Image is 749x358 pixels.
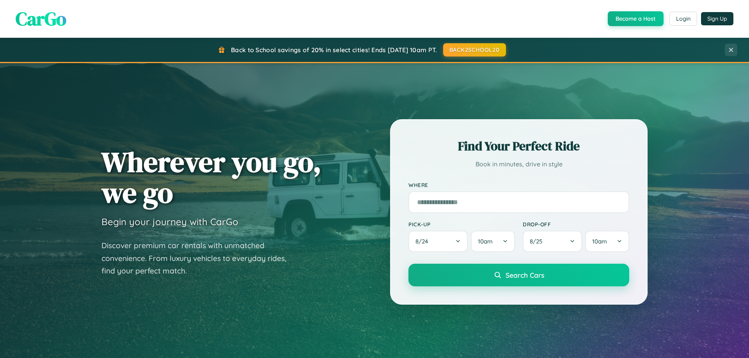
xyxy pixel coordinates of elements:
button: 10am [471,231,515,252]
h3: Begin your journey with CarGo [101,216,238,227]
label: Pick-up [408,221,515,227]
span: Search Cars [506,271,544,279]
p: Discover premium car rentals with unmatched convenience. From luxury vehicles to everyday rides, ... [101,239,296,277]
button: 10am [585,231,629,252]
span: 10am [592,238,607,245]
label: Drop-off [523,221,629,227]
button: Sign Up [701,12,733,25]
span: 8 / 25 [530,238,546,245]
button: 8/24 [408,231,468,252]
button: Login [669,12,697,26]
button: 8/25 [523,231,582,252]
h1: Wherever you go, we go [101,146,321,208]
span: Back to School savings of 20% in select cities! Ends [DATE] 10am PT. [231,46,437,54]
p: Book in minutes, drive in style [408,159,629,170]
h2: Find Your Perfect Ride [408,138,629,155]
span: 10am [478,238,493,245]
button: Become a Host [608,11,664,26]
button: BACK2SCHOOL20 [443,43,506,56]
label: Where [408,182,629,188]
span: 8 / 24 [415,238,432,245]
button: Search Cars [408,264,629,286]
span: CarGo [16,6,66,32]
